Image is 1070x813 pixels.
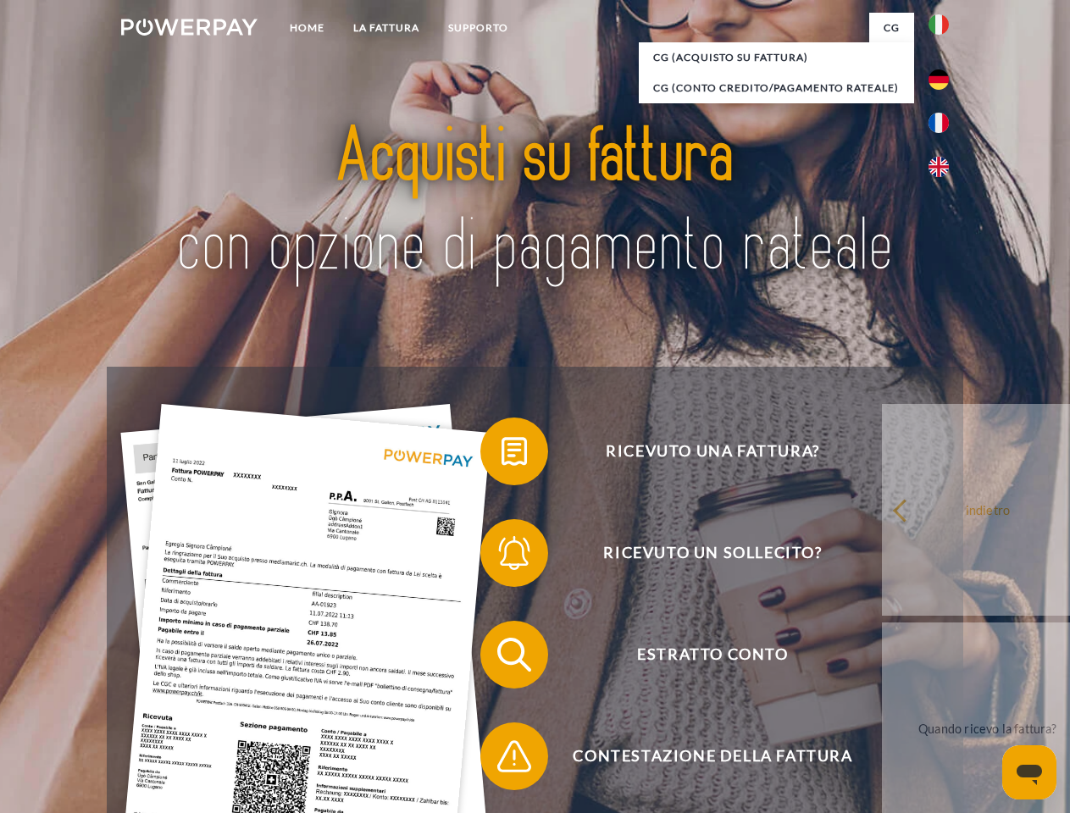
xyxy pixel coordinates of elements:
img: qb_bell.svg [493,532,535,574]
button: Contestazione della fattura [480,722,921,790]
img: qb_search.svg [493,633,535,676]
img: de [929,69,949,90]
span: Ricevuto un sollecito? [505,519,920,587]
img: title-powerpay_it.svg [162,81,908,324]
button: Ricevuto una fattura? [480,418,921,485]
img: it [929,14,949,35]
span: Ricevuto una fattura? [505,418,920,485]
span: Contestazione della fattura [505,722,920,790]
a: CG [869,13,914,43]
a: LA FATTURA [339,13,434,43]
iframe: Pulsante per aprire la finestra di messaggistica [1002,745,1056,799]
img: en [929,157,949,177]
a: CG (Conto Credito/Pagamento rateale) [639,73,914,103]
img: qb_bill.svg [493,430,535,473]
img: fr [929,113,949,133]
a: CG (Acquisto su fattura) [639,42,914,73]
a: Home [275,13,339,43]
img: logo-powerpay-white.svg [121,19,258,36]
a: Supporto [434,13,523,43]
img: qb_warning.svg [493,735,535,777]
button: Estratto conto [480,621,921,689]
button: Ricevuto un sollecito? [480,519,921,587]
span: Estratto conto [505,621,920,689]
